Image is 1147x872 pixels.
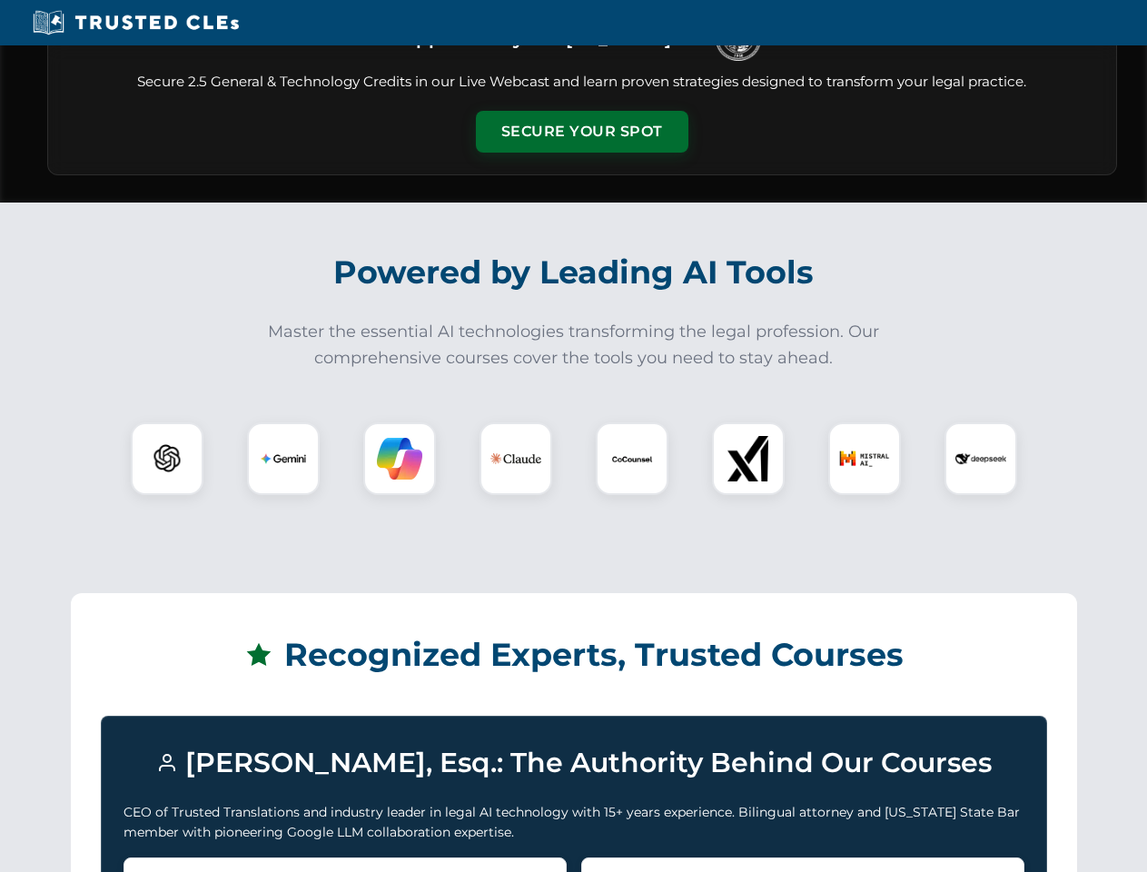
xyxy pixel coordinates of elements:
[377,436,422,481] img: Copilot Logo
[124,738,1024,788] h3: [PERSON_NAME], Esq.: The Authority Behind Our Courses
[363,422,436,495] div: Copilot
[141,432,193,485] img: ChatGPT Logo
[476,111,688,153] button: Secure Your Spot
[101,623,1047,687] h2: Recognized Experts, Trusted Courses
[955,433,1006,484] img: DeepSeek Logo
[596,422,668,495] div: CoCounsel
[124,802,1024,843] p: CEO of Trusted Translations and industry leader in legal AI technology with 15+ years experience....
[131,422,203,495] div: ChatGPT
[247,422,320,495] div: Gemini
[27,9,244,36] img: Trusted CLEs
[256,319,892,372] p: Master the essential AI technologies transforming the legal profession. Our comprehensive courses...
[828,422,901,495] div: Mistral AI
[726,436,771,481] img: xAI Logo
[261,436,306,481] img: Gemini Logo
[70,72,1094,93] p: Secure 2.5 General & Technology Credits in our Live Webcast and learn proven strategies designed ...
[490,433,541,484] img: Claude Logo
[71,241,1077,304] h2: Powered by Leading AI Tools
[609,436,655,481] img: CoCounsel Logo
[839,433,890,484] img: Mistral AI Logo
[944,422,1017,495] div: DeepSeek
[480,422,552,495] div: Claude
[712,422,785,495] div: xAI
